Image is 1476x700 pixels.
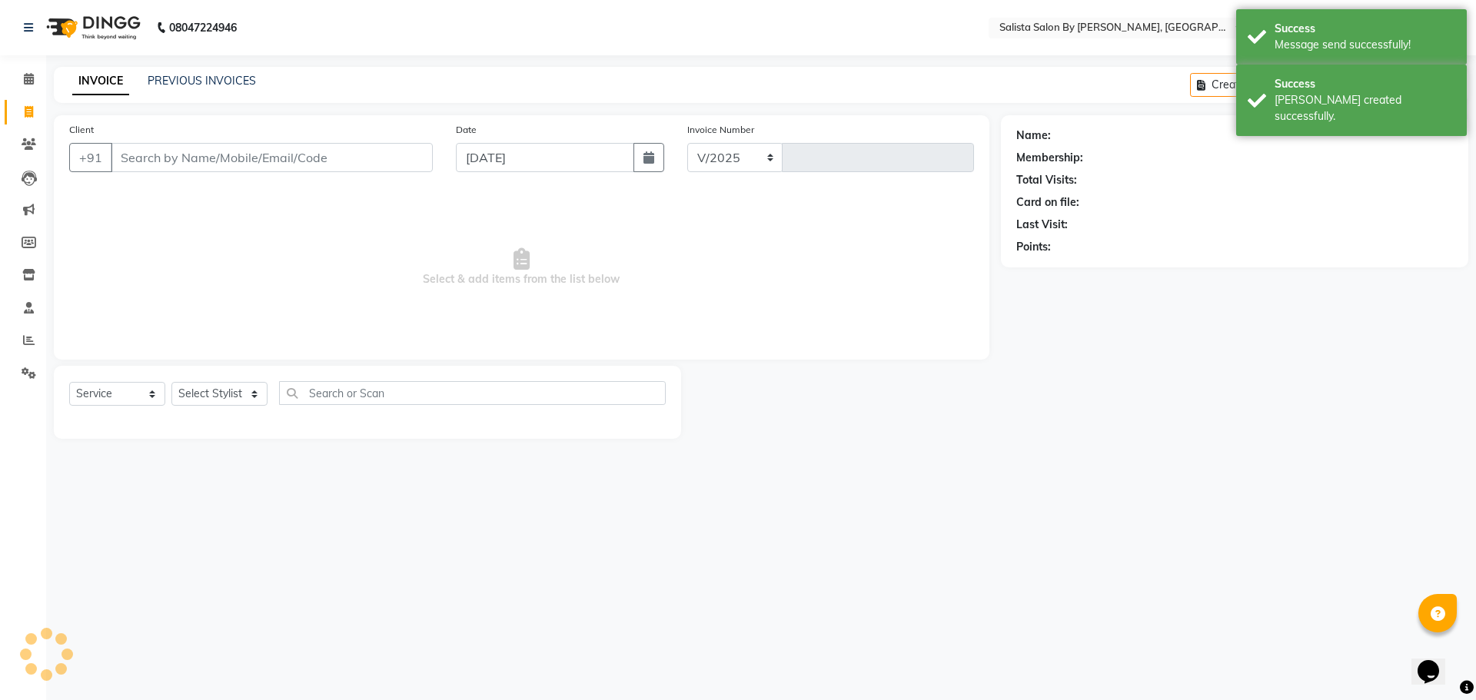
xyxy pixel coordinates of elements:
div: Membership: [1016,150,1083,166]
div: Name: [1016,128,1051,144]
iframe: chat widget [1411,639,1461,685]
a: PREVIOUS INVOICES [148,74,256,88]
div: Message send successfully! [1275,37,1455,53]
div: Success [1275,21,1455,37]
div: Success [1275,76,1455,92]
div: Bill created successfully. [1275,92,1455,124]
label: Client [69,123,94,137]
div: Points: [1016,239,1051,255]
div: Total Visits: [1016,172,1077,188]
img: logo [39,6,145,49]
b: 08047224946 [169,6,237,49]
div: Last Visit: [1016,217,1068,233]
div: Card on file: [1016,194,1079,211]
input: Search by Name/Mobile/Email/Code [111,143,433,172]
button: Create New [1190,73,1278,97]
a: INVOICE [72,68,129,95]
label: Invoice Number [687,123,754,137]
button: +91 [69,143,112,172]
input: Search or Scan [279,381,666,405]
span: Select & add items from the list below [69,191,974,344]
label: Date [456,123,477,137]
